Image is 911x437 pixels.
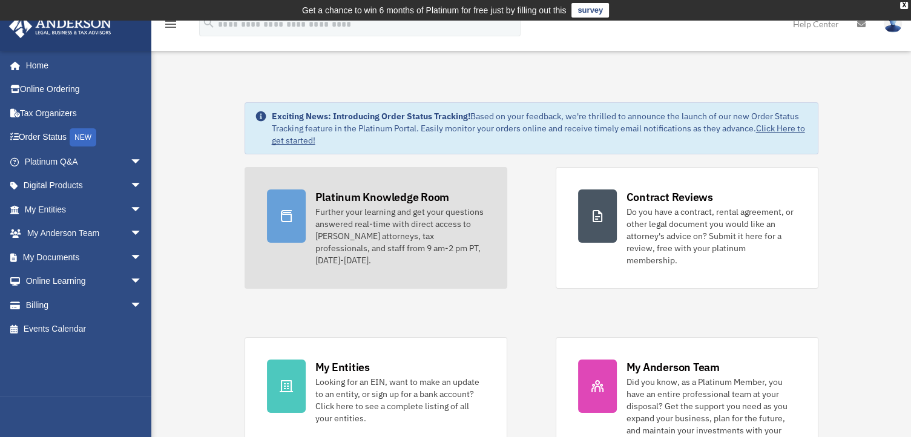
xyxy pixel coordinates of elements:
span: arrow_drop_down [130,174,154,199]
a: Online Ordering [8,77,160,102]
div: Get a chance to win 6 months of Platinum for free just by filling out this [302,3,567,18]
div: My Entities [315,360,370,375]
div: My Anderson Team [627,360,720,375]
i: search [202,16,215,30]
a: Home [8,53,154,77]
div: NEW [70,128,96,146]
div: Based on your feedback, we're thrilled to announce the launch of our new Order Status Tracking fe... [272,110,808,146]
a: menu [163,21,178,31]
a: My Entitiesarrow_drop_down [8,197,160,222]
div: Do you have a contract, rental agreement, or other legal document you would like an attorney's ad... [627,206,796,266]
a: My Anderson Teamarrow_drop_down [8,222,160,246]
span: arrow_drop_down [130,222,154,246]
a: Contract Reviews Do you have a contract, rental agreement, or other legal document you would like... [556,167,818,289]
div: Platinum Knowledge Room [315,189,450,205]
div: close [900,2,908,9]
a: Billingarrow_drop_down [8,293,160,317]
div: Looking for an EIN, want to make an update to an entity, or sign up for a bank account? Click her... [315,376,485,424]
span: arrow_drop_down [130,293,154,318]
div: Contract Reviews [627,189,713,205]
span: arrow_drop_down [130,245,154,270]
span: arrow_drop_down [130,149,154,174]
a: Order StatusNEW [8,125,160,150]
a: Platinum Knowledge Room Further your learning and get your questions answered real-time with dire... [245,167,507,289]
span: arrow_drop_down [130,269,154,294]
a: Digital Productsarrow_drop_down [8,174,160,198]
a: Online Learningarrow_drop_down [8,269,160,294]
i: menu [163,17,178,31]
strong: Exciting News: Introducing Order Status Tracking! [272,111,470,122]
a: Platinum Q&Aarrow_drop_down [8,149,160,174]
img: User Pic [884,15,902,33]
div: Further your learning and get your questions answered real-time with direct access to [PERSON_NAM... [315,206,485,266]
img: Anderson Advisors Platinum Portal [5,15,115,38]
a: survey [571,3,609,18]
a: Events Calendar [8,317,160,341]
span: arrow_drop_down [130,197,154,222]
a: My Documentsarrow_drop_down [8,245,160,269]
a: Click Here to get started! [272,123,805,146]
a: Tax Organizers [8,101,160,125]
